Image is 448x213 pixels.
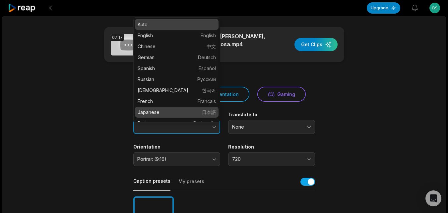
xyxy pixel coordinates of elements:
p: French [138,98,216,105]
p: Chinese [138,43,216,50]
button: Get Clips [294,38,338,51]
div: 07:17 [111,34,124,41]
span: None [232,124,302,130]
p: Auto [138,21,216,28]
span: 中文 [207,43,216,50]
button: Caption presets [133,178,170,191]
p: [DEMOGRAPHIC_DATA] [138,87,216,94]
label: Orientation [133,144,220,150]
p: German [138,54,216,61]
p: English [138,32,216,39]
span: 한국어 [202,87,216,94]
button: My presets [178,178,204,191]
button: 720 [228,152,315,166]
label: Translate to [228,112,315,118]
p: Spanish [138,65,216,72]
div: Open Intercom Messenger [425,190,441,206]
span: Español [199,65,216,72]
p: Russian [138,76,216,83]
button: Upgrade [367,2,400,14]
p: Portuguese [138,120,216,127]
span: 720 [232,156,302,162]
div: Select Video Genre [133,75,315,81]
span: Português [193,120,216,127]
label: Resolution [228,144,315,150]
span: Français [198,98,216,105]
p: Japanese [138,109,216,116]
span: Deutsch [198,54,216,61]
span: Portrait (9:16) [137,156,207,162]
button: Portrait (9:16) [133,152,220,166]
span: Русский [197,76,216,83]
button: None [228,120,315,134]
span: English [201,32,216,39]
button: Gaming [257,87,306,102]
span: 日本語 [202,109,216,116]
